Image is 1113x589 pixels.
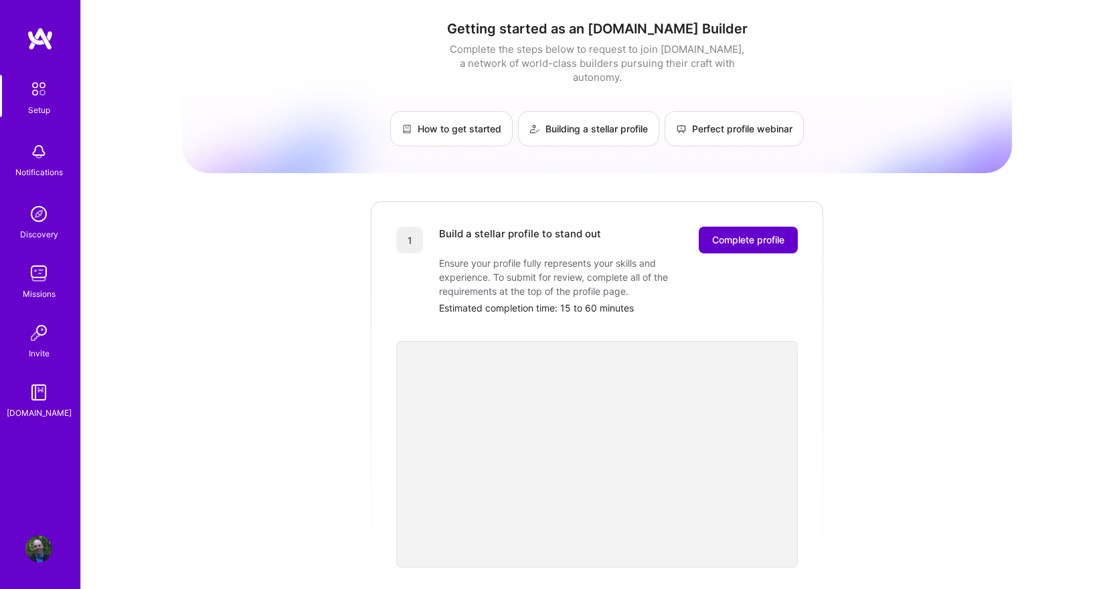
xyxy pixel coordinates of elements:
[439,227,601,253] div: Build a stellar profile to stand out
[25,260,52,287] img: teamwork
[182,21,1012,37] h1: Getting started as an [DOMAIN_NAME] Builder
[699,227,798,253] button: Complete profile
[22,536,56,562] a: User Avatar
[25,201,52,227] img: discovery
[390,111,513,146] a: How to get started
[28,103,50,117] div: Setup
[25,379,52,406] img: guide book
[25,536,52,562] img: User Avatar
[27,27,54,51] img: logo
[23,287,56,301] div: Missions
[529,124,540,134] img: Building a stellar profile
[396,227,423,253] div: 1
[402,124,412,134] img: How to get started
[439,256,707,298] div: Ensure your profile fully represents your skills and experience. To submit for review, complete a...
[15,165,63,179] div: Notifications
[439,301,798,315] div: Estimated completion time: 15 to 60 minutes
[446,42,748,84] div: Complete the steps below to request to join [DOMAIN_NAME], a network of world-class builders purs...
[25,75,53,103] img: setup
[29,346,50,360] div: Invite
[712,233,784,247] span: Complete profile
[7,406,72,420] div: [DOMAIN_NAME]
[25,138,52,165] img: bell
[676,124,687,134] img: Perfect profile webinar
[665,111,804,146] a: Perfect profile webinar
[518,111,659,146] a: Building a stellar profile
[20,227,58,241] div: Discovery
[396,341,798,568] iframe: video
[25,320,52,346] img: Invite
